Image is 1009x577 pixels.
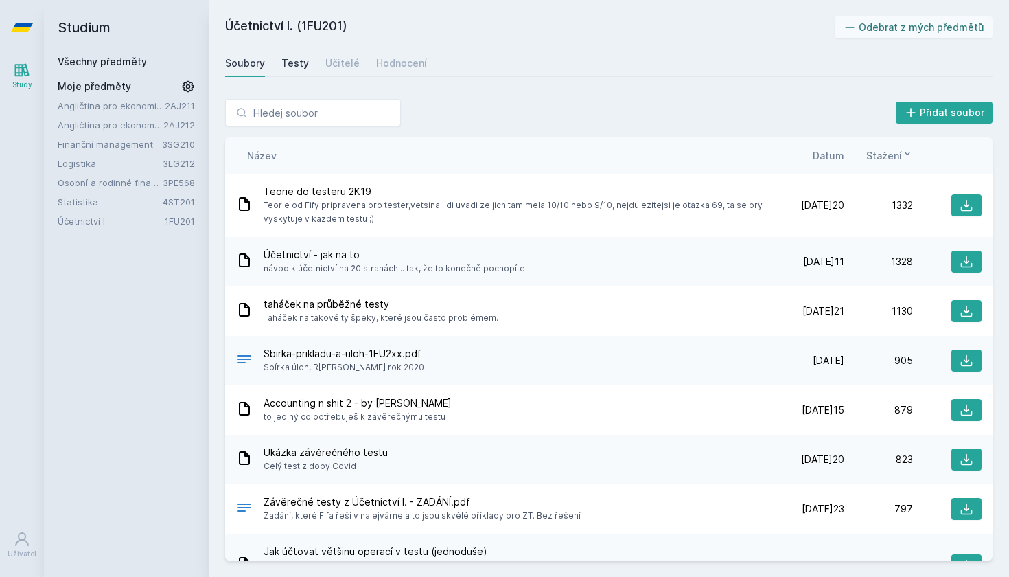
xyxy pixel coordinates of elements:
[281,56,309,70] div: Testy
[58,214,165,228] a: Účetnictví I.
[835,16,993,38] button: Odebrat z mých předmětů
[325,56,360,70] div: Učitelé
[264,545,770,558] span: Jak účtovat většinu operací v testu (jednoduše)
[3,55,41,97] a: Study
[236,499,253,519] div: PDF
[802,403,844,417] span: [DATE]15
[376,49,427,77] a: Hodnocení
[844,453,913,466] div: 823
[896,102,993,124] button: Přidat soubor
[264,297,498,311] span: taháček na průběžné testy
[58,157,163,170] a: Logistika
[247,148,277,163] button: Název
[58,195,163,209] a: Statistika
[165,100,195,111] a: 2AJ211
[866,148,902,163] span: Stažení
[264,262,525,275] span: návod k účetnictví na 20 stranách... tak, že to konečně pochopíte
[58,99,165,113] a: Angličtina pro ekonomická studia 1 (B2/C1)
[8,549,36,559] div: Uživatel
[844,558,913,572] div: 678
[163,177,195,188] a: 3PE568
[844,502,913,516] div: 797
[376,56,427,70] div: Hodnocení
[264,199,770,226] span: Teorie od Fify pripravena pro tester,vetsina lidi uvadi ze jich tam mela 10/10 nebo 9/10, nejdule...
[264,396,452,410] span: Accounting n shit 2 - by [PERSON_NAME]
[813,354,844,367] span: [DATE]
[3,524,41,566] a: Uživatel
[264,495,581,509] span: Závěrečné testy z Účetnictví I. - ZADÁNÍ.pdf
[58,176,163,190] a: Osobní a rodinné finance
[163,158,195,169] a: 3LG212
[813,148,844,163] button: Datum
[225,49,265,77] a: Soubory
[236,351,253,371] div: PDF
[844,255,913,269] div: 1328
[325,49,360,77] a: Učitelé
[58,118,163,132] a: Angličtina pro ekonomická studia 2 (B2/C1)
[264,311,498,325] span: Taháček na takové ty špeky, které jsou často problémem.
[866,148,913,163] button: Stažení
[12,80,32,90] div: Study
[264,509,581,523] span: Zadání, které Fifa řeší v nalejvárne a to jsou skvělé příklady pro ZT. Bez řešení
[803,255,844,269] span: [DATE]11
[225,56,265,70] div: Soubory
[801,453,844,466] span: [DATE]20
[801,199,844,212] span: [DATE]20
[802,502,844,516] span: [DATE]23
[802,304,844,318] span: [DATE]21
[225,16,835,38] h2: Účetnictví I. (1FU201)
[58,80,131,93] span: Moje předměty
[264,446,388,460] span: Ukázka závěrečného testu
[264,248,525,262] span: Účetnictví - jak na to
[264,410,452,424] span: to jediný co potřebuješ k závěrečnýmu testu
[163,120,195,131] a: 2AJ212
[264,460,388,473] span: Celý test z doby Covid
[844,304,913,318] div: 1130
[844,403,913,417] div: 879
[58,137,162,151] a: Finanční management
[264,361,424,374] span: Sbírka úloh, R[PERSON_NAME] rok 2020
[264,347,424,361] span: Sbirka-prikladu-a-uloh-1FU2xx.pdf
[225,99,401,126] input: Hledej soubor
[844,199,913,212] div: 1332
[802,558,844,572] span: [DATE]15
[162,139,195,150] a: 3SG210
[163,196,195,207] a: 4ST201
[844,354,913,367] div: 905
[58,56,147,67] a: Všechny předměty
[264,185,770,199] span: Teorie do testeru 2K19
[281,49,309,77] a: Testy
[165,216,195,227] a: 1FU201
